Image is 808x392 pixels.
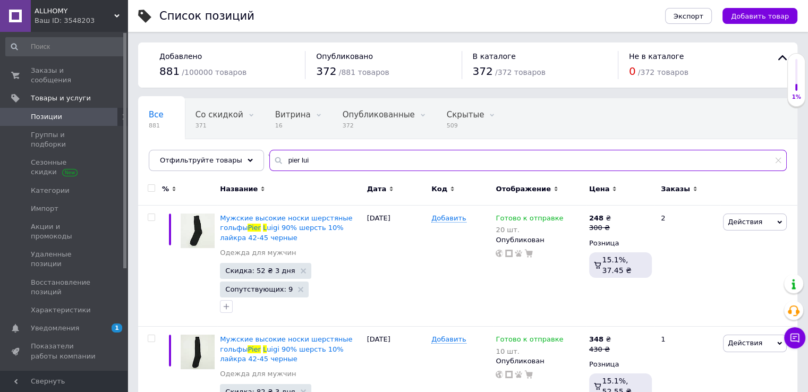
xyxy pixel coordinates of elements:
span: Добавить [431,214,466,223]
span: Готово к отправке [496,335,563,346]
span: / 372 товаров [638,68,688,76]
div: Список позиций [159,11,254,22]
input: Поиск по названию позиции, артикулу и поисковым запросам [269,150,787,171]
span: Уведомления [31,323,79,333]
button: Добавить товар [722,8,797,24]
span: Скидка: 52 ₴ 3 дня [225,267,295,274]
span: Заказы и сообщения [31,66,98,85]
span: Мужские высокие носки шерстяные гольфы [220,214,352,232]
span: Дата [367,184,387,194]
span: Опубликованные [343,110,415,120]
span: Добавить товар [731,12,789,20]
span: / 881 товаров [339,68,389,76]
div: 300 ₴ [589,223,611,233]
span: uigi 90% шерсть 10% лайкра 42-45 черные [220,224,343,241]
span: Экспорт [674,12,703,20]
span: 15.1%, 37.45 ₴ [602,255,631,275]
span: Показатели работы компании [31,342,98,361]
b: 248 [589,214,603,222]
div: 2 [654,206,720,327]
span: Со скидкой [195,110,243,120]
span: Готово к отправке [496,214,563,225]
span: Код [431,184,447,194]
div: Розница [589,360,652,369]
span: Действия [728,218,762,226]
span: Удаленные позиции [31,250,98,269]
span: Pier [248,345,261,353]
span: / 100000 товаров [182,68,246,76]
span: / 372 товаров [495,68,546,76]
span: Мужские высокие носки шерстяные гольфы [220,335,352,353]
img: Мужские высокие носки шерстяные гольфы Pier Luigi 90% шерсть 10% лайкра 42-45 черные [181,214,215,248]
span: Восстановление позиций [31,278,98,297]
div: [DATE] [364,206,429,327]
span: ALLHOMY [35,6,114,16]
div: Опубликован [496,235,583,245]
span: В каталоге [473,52,516,61]
img: Мужские высокие носки шерстяные гольфы Pier Luigi 90% шерсть 10% лайкра 42-45 черные [181,335,215,369]
span: L [263,345,267,353]
span: Витрина [275,110,311,120]
span: 0 [629,65,636,78]
div: 1% [788,93,805,101]
div: ₴ [589,335,611,344]
span: Заказы [661,184,690,194]
button: Экспорт [665,8,712,24]
div: Ваш ID: 3548203 [35,16,127,25]
span: Все [149,110,164,120]
span: 881 [149,122,164,130]
span: Отфильтруйте товары [160,156,242,164]
a: Одежда для мужчин [220,369,296,379]
a: Одежда для мужчин [220,248,296,258]
span: 372 [343,122,415,130]
span: Акции и промокоды [31,222,98,241]
span: Цена [589,184,610,194]
span: Действия [728,339,762,347]
span: 372 [473,65,493,78]
div: Опубликованные, Не показываются в Каталоге ProSale [138,139,283,180]
span: 16 [275,122,311,130]
span: Импорт [31,204,58,214]
span: Товары и услуги [31,93,91,103]
div: Опубликован [496,356,583,366]
span: Опубликованные, Не пок... [149,150,262,160]
span: Характеристики [31,305,91,315]
div: ₴ [589,214,611,223]
span: 509 [447,122,484,130]
span: 1 [112,323,122,333]
div: 10 шт. [496,347,563,355]
span: uigi 90% шерсть 10% лайкра 42-45 черные [220,345,343,363]
a: Мужские высокие носки шерстяные гольфыPierLuigi 90% шерсть 10% лайкра 42-45 черные [220,335,352,362]
span: Группы и подборки [31,130,98,149]
span: 371 [195,122,243,130]
span: Опубликовано [316,52,373,61]
span: % [162,184,169,194]
span: Добавить [431,335,466,344]
button: Чат с покупателем [784,327,805,348]
div: 20 шт. [496,226,563,234]
span: Сопутствующих: 9 [225,286,293,293]
span: 372 [316,65,336,78]
span: L [263,224,267,232]
span: Не в каталоге [629,52,684,61]
span: 881 [159,65,180,78]
a: Мужские высокие носки шерстяные гольфыPierLuigi 90% шерсть 10% лайкра 42-45 черные [220,214,352,241]
span: Название [220,184,258,194]
span: Pier [248,224,261,232]
span: Позиции [31,112,62,122]
div: 430 ₴ [589,345,611,354]
span: Сезонные скидки [31,158,98,177]
b: 348 [589,335,603,343]
span: Добавлено [159,52,202,61]
div: Розница [589,238,652,248]
span: Скрытые [447,110,484,120]
input: Поиск [5,37,125,56]
span: Категории [31,186,70,195]
span: Отображение [496,184,550,194]
span: Панель управления [31,370,98,389]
